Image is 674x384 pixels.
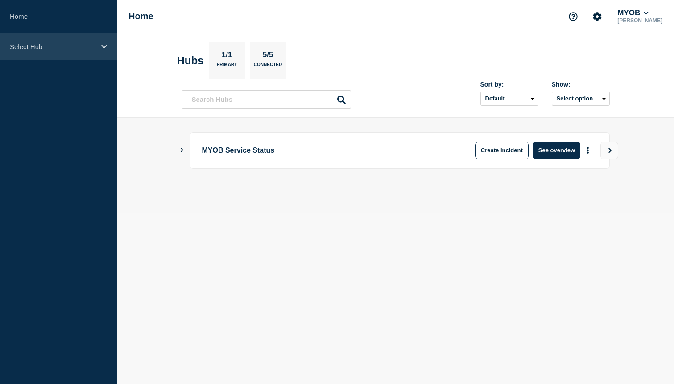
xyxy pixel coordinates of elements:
button: Support [564,7,583,26]
p: Primary [217,62,237,71]
select: Sort by [480,92,538,106]
p: 5/5 [259,50,277,62]
button: See overview [533,142,580,159]
button: Show Connected Hubs [180,147,184,154]
button: View [600,142,618,159]
button: Select option [552,92,610,106]
button: More actions [582,142,594,159]
h2: Hubs [177,54,204,67]
h1: Home [128,11,153,21]
p: MYOB Service Status [202,142,449,159]
button: Account settings [588,7,607,26]
p: 1/1 [218,50,236,62]
div: Sort by: [480,81,538,88]
button: MYOB [616,8,650,17]
p: Select Hub [10,43,95,50]
div: Show: [552,81,610,88]
button: Create incident [475,142,529,159]
input: Search Hubs [182,90,351,109]
p: Connected [254,62,282,71]
p: [PERSON_NAME] [616,17,664,24]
